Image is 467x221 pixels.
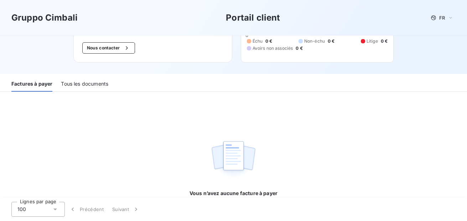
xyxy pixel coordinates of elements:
button: Précédent [65,202,108,217]
h3: Gruppo Cimbali [11,11,78,24]
span: Avoirs non associés [253,45,293,52]
span: Vous n’avez aucune facture à payer [190,190,277,197]
span: 0 € [328,38,334,44]
button: Suivant [108,202,144,217]
span: 0 € [265,38,272,44]
img: empty state [211,137,256,181]
button: Nous contacter [82,42,135,54]
span: Échu [253,38,263,44]
span: Non-échu [304,38,325,44]
span: 0 € [296,45,302,52]
div: Factures à payer [11,77,52,92]
span: Litige [367,38,378,44]
span: FR [439,15,445,21]
div: Tous les documents [61,77,108,92]
span: 100 [17,206,26,213]
span: 0 € [381,38,388,44]
h3: Portail client [226,11,280,24]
